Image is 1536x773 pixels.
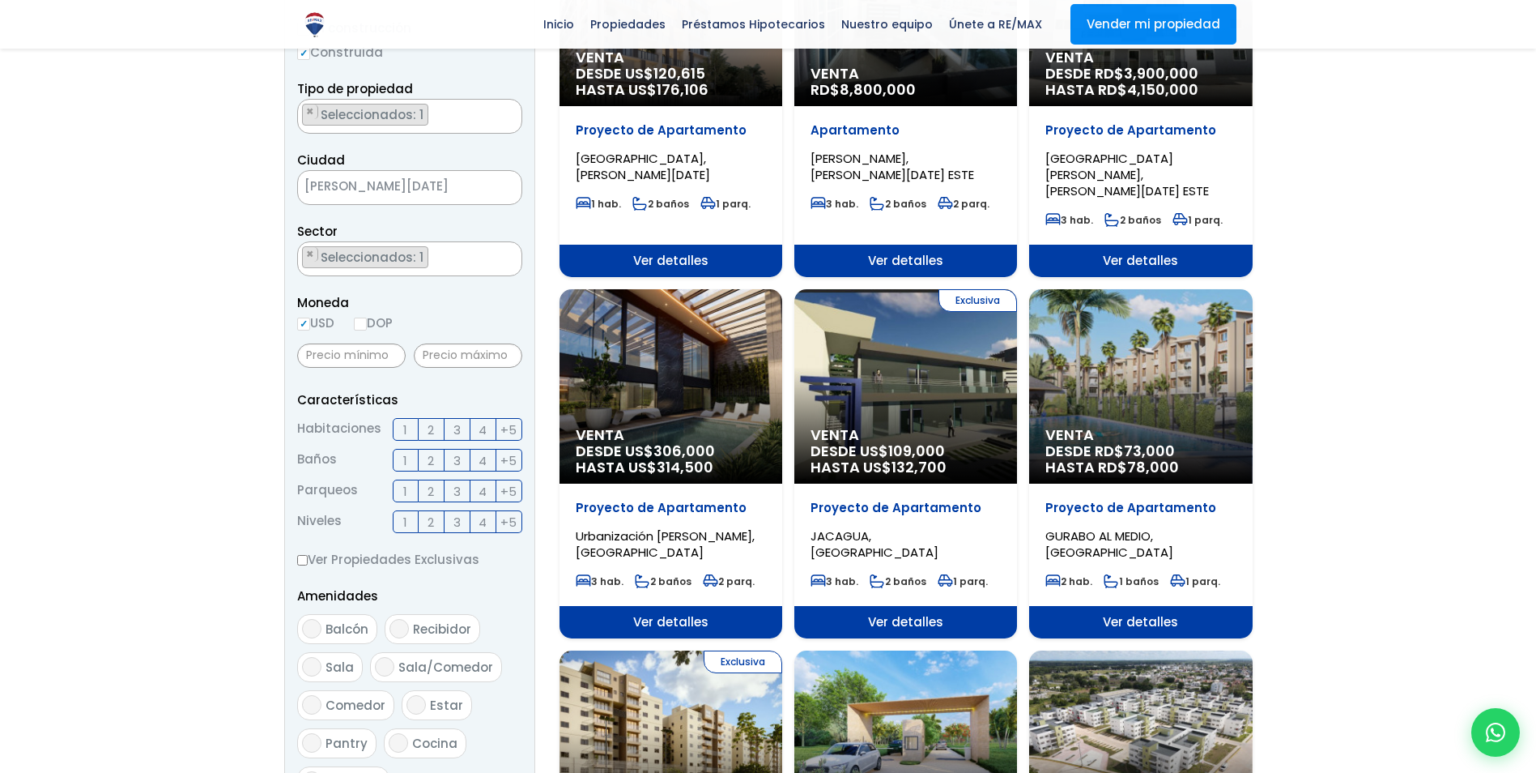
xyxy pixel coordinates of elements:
span: 4 [479,512,487,532]
span: 2 baños [870,197,926,211]
span: DESDE RD$ [1045,443,1236,476]
span: 2 parq. [938,197,989,211]
span: Sector [297,223,338,240]
span: Seleccionados: 1 [319,106,428,123]
span: 1 parq. [700,197,751,211]
span: Ver detalles [560,606,782,638]
span: Recibidor [413,621,471,638]
button: Remove item [303,247,318,262]
p: Proyecto de Apartamento [576,122,766,139]
button: Remove all items [504,104,513,120]
span: 2 [428,451,434,471]
span: 3 hab. [811,197,858,211]
p: Amenidades [297,586,522,606]
span: 1 [403,512,407,532]
span: Venta [576,427,766,443]
span: [GEOGRAPHIC_DATA], [PERSON_NAME][DATE] [576,150,710,183]
p: Proyecto de Apartamento [576,500,766,516]
span: HASTA US$ [576,82,766,98]
span: Ver detalles [1029,606,1252,638]
span: Exclusiva [704,651,782,673]
span: Venta [811,66,1001,82]
span: 132,700 [891,457,947,477]
li: EVARISTO MORALES [302,246,428,268]
span: 1 [403,420,407,440]
span: × [504,247,513,262]
span: 3 hab. [1045,213,1093,227]
span: 3 hab. [811,574,858,588]
span: Ver detalles [794,606,1017,638]
span: GURABO AL MEDIO, [GEOGRAPHIC_DATA] [1045,527,1173,561]
span: Inicio [535,12,582,36]
span: 4 [479,451,487,471]
span: Venta [1045,427,1236,443]
span: Sala [325,659,354,676]
span: Ver detalles [1029,245,1252,277]
p: Apartamento [811,122,1001,139]
span: 3 [453,420,461,440]
span: Préstamos Hipotecarios [674,12,833,36]
span: 1 parq. [938,574,988,588]
span: 314,500 [657,457,713,477]
label: USD [297,313,334,333]
span: Tipo de propiedad [297,80,413,97]
span: DESDE RD$ [1045,66,1236,98]
button: Remove item [303,105,318,119]
span: × [504,105,513,119]
input: Sala/Comedor [375,657,394,677]
span: Únete a RE/MAX [941,12,1050,36]
span: Exclusiva [938,289,1017,312]
span: 78,000 [1127,457,1179,477]
span: SANTO DOMINGO DE GUZMÁN [297,170,522,205]
input: USD [297,318,310,331]
span: Baños [297,449,337,472]
label: Construida [297,42,522,62]
span: Ciudad [297,152,345,169]
a: Exclusiva Venta DESDE US$109,000 HASTA US$132,700 Proyecto de Apartamento JACAGUA, [GEOGRAPHIC_DA... [794,289,1017,638]
span: 8,800,000 [840,79,916,100]
span: 3 [453,481,461,502]
li: APARTAMENTO [302,104,428,126]
span: HASTA US$ [576,459,766,476]
input: Ver Propiedades Exclusivas [297,555,308,566]
span: DESDE US$ [576,66,766,98]
span: SANTO DOMINGO DE GUZMÁN [298,175,481,198]
span: 2 baños [635,574,691,588]
span: HASTA RD$ [1045,459,1236,476]
input: Cocina [389,733,408,753]
span: Nuestro equipo [833,12,941,36]
span: HASTA RD$ [1045,82,1236,98]
span: Venta [811,427,1001,443]
span: Estar [430,697,463,714]
span: 3 [453,512,461,532]
span: +5 [500,512,517,532]
textarea: Search [298,100,307,135]
span: × [306,247,314,262]
span: 1 parq. [1170,574,1220,588]
span: Comedor [325,697,385,714]
span: [GEOGRAPHIC_DATA][PERSON_NAME], [PERSON_NAME][DATE] ESTE [1045,150,1209,199]
label: Ver Propiedades Exclusivas [297,549,522,570]
span: 2 [428,481,434,502]
span: 4 [479,420,487,440]
span: HASTA US$ [811,459,1001,476]
span: × [306,105,314,119]
button: Remove all items [504,246,513,263]
span: 2 [428,420,434,440]
a: Venta DESDE RD$73,000 HASTA RD$78,000 Proyecto de Apartamento GURABO AL MEDIO, [GEOGRAPHIC_DATA] ... [1029,289,1252,638]
span: Venta [576,49,766,66]
span: Balcón [325,621,368,638]
span: JACAGUA, [GEOGRAPHIC_DATA] [811,527,938,561]
input: Precio mínimo [297,344,406,368]
span: 2 hab. [1045,574,1092,588]
p: Proyecto de Apartamento [1045,122,1236,139]
span: 1 [403,451,407,471]
span: Niveles [297,510,342,533]
span: 2 baños [1104,213,1161,227]
input: Recibidor [389,619,409,638]
span: Ver detalles [794,245,1017,277]
span: 4 [479,481,487,502]
span: 2 baños [870,574,926,588]
span: Propiedades [582,12,674,36]
span: Seleccionados: 1 [319,249,428,266]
